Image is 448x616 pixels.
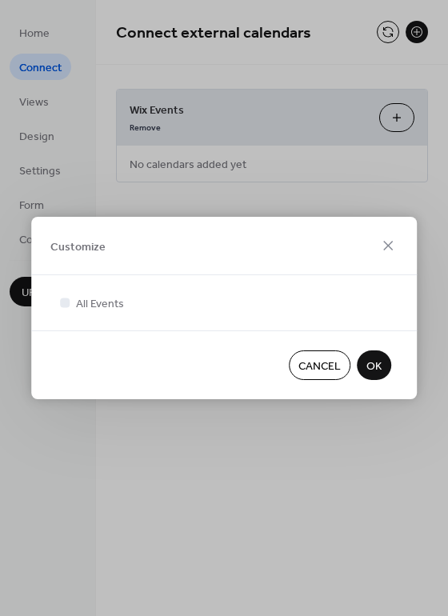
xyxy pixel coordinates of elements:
[289,350,350,380] button: Cancel
[357,350,391,380] button: OK
[298,358,341,375] span: Cancel
[50,238,106,255] span: Customize
[76,296,124,313] span: All Events
[366,358,382,375] span: OK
